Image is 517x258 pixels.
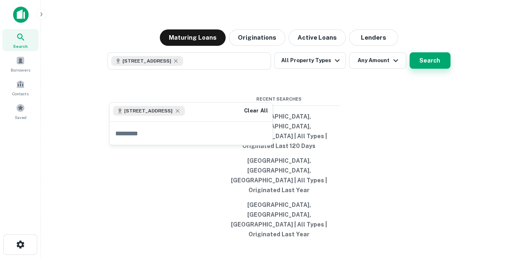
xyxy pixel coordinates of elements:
span: Borrowers [11,67,30,73]
iframe: Chat Widget [476,193,517,232]
button: Active Loans [289,29,346,46]
button: Originations [229,29,285,46]
span: Recent Searches [218,96,340,103]
button: [GEOGRAPHIC_DATA], [GEOGRAPHIC_DATA], [GEOGRAPHIC_DATA] | All Types | Originated Last Year [218,153,340,197]
a: Saved [2,100,38,122]
button: Search [410,52,450,69]
button: [STREET_ADDRESS] [107,52,271,70]
button: [GEOGRAPHIC_DATA], [GEOGRAPHIC_DATA], [GEOGRAPHIC_DATA] | All Types | Originated Last Year [218,197,340,242]
button: Clear All [243,106,269,116]
span: [STREET_ADDRESS] [123,57,171,65]
img: capitalize-icon.png [13,7,29,23]
span: Contacts [12,90,29,97]
button: All Property Types [274,52,345,69]
a: Search [2,29,38,51]
button: [GEOGRAPHIC_DATA], [GEOGRAPHIC_DATA], [GEOGRAPHIC_DATA] | All Types | Originated Last 120 Days [218,109,340,153]
button: Any Amount [349,52,406,69]
span: Saved [15,114,27,121]
button: Lenders [349,29,398,46]
button: Maturing Loans [160,29,226,46]
a: Contacts [2,76,38,99]
span: Search [13,43,28,49]
span: [STREET_ADDRESS] [124,107,172,114]
a: Borrowers [2,53,38,75]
